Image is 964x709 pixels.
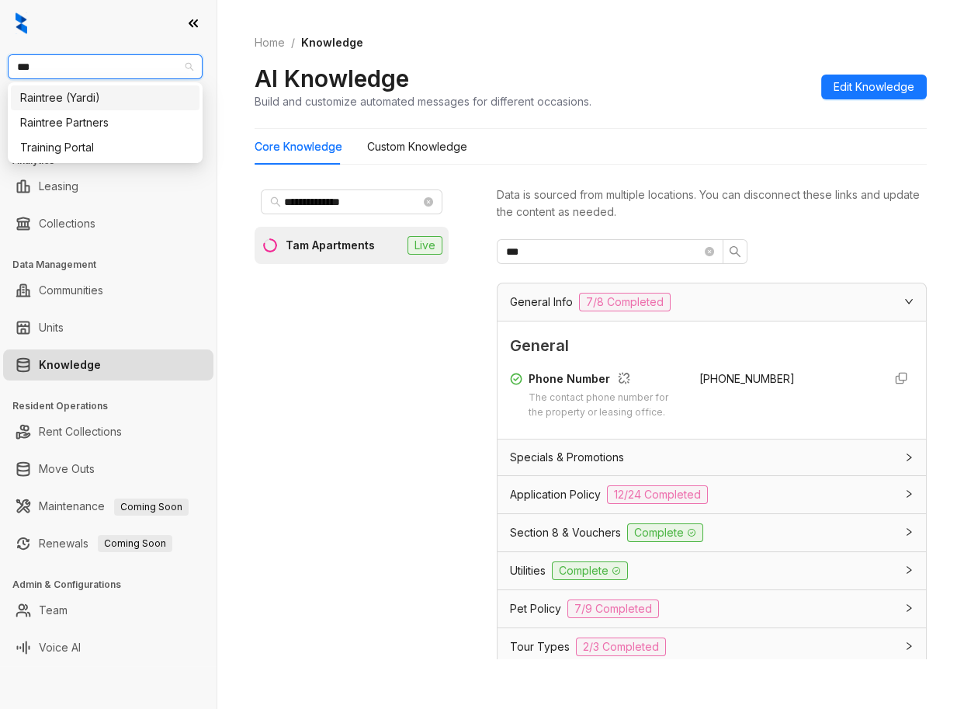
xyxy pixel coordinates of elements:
div: Section 8 & VouchersComplete [498,514,926,551]
div: The contact phone number for the property or leasing office. [529,391,681,420]
span: 2/3 Completed [576,638,666,656]
span: collapsed [904,565,914,575]
a: Voice AI [39,632,81,663]
div: Raintree Partners [20,114,190,131]
span: Coming Soon [114,499,189,516]
img: logo [16,12,27,34]
a: Collections [39,208,95,239]
span: Utilities [510,562,546,579]
div: Training Portal [11,135,199,160]
div: Data is sourced from multiple locations. You can disconnect these links and update the content as... [497,186,927,221]
div: Tour Types2/3 Completed [498,628,926,666]
div: Training Portal [20,139,190,156]
div: General Info7/8 Completed [498,283,926,321]
span: Live [407,236,442,255]
li: Knowledge [3,349,213,381]
a: Knowledge [39,349,101,381]
div: Raintree Partners [11,110,199,135]
span: close-circle [705,247,714,256]
span: Complete [627,523,703,542]
span: Edit Knowledge [834,78,914,96]
li: Leads [3,104,213,135]
span: collapsed [904,603,914,613]
span: General [510,334,914,358]
li: Leasing [3,171,213,202]
li: Collections [3,208,213,239]
span: 12/24 Completed [607,485,708,504]
span: expanded [904,297,914,306]
div: UtilitiesComplete [498,552,926,589]
span: Coming Soon [98,535,172,552]
h3: Admin & Configurations [12,578,217,592]
h3: Resident Operations [12,399,217,413]
div: Build and customize automated messages for different occasions. [255,93,591,109]
li: Voice AI [3,632,213,663]
span: Application Policy [510,486,601,503]
div: Application Policy12/24 Completed [498,476,926,513]
a: Rent Collections [39,416,122,447]
span: 7/9 Completed [567,600,659,618]
span: close-circle [424,197,433,207]
li: Maintenance [3,491,213,522]
a: Leasing [39,171,78,202]
a: Communities [39,275,103,306]
div: Core Knowledge [255,138,342,155]
li: / [291,34,295,51]
span: Tour Types [510,638,570,655]
li: Move Outs [3,454,213,485]
div: Custom Knowledge [367,138,467,155]
div: Phone Number [529,370,681,391]
h3: Data Management [12,258,217,272]
a: Move Outs [39,454,95,485]
a: Team [39,595,68,626]
li: Renewals [3,528,213,559]
a: Home [251,34,288,51]
div: Specials & Promotions [498,440,926,475]
span: Pet Policy [510,600,561,617]
span: General Info [510,294,573,311]
span: search [729,245,741,258]
div: Raintree (Yardi) [11,85,199,110]
span: collapsed [904,641,914,651]
li: Units [3,312,213,343]
a: Units [39,312,64,343]
span: Complete [552,561,628,580]
li: Communities [3,275,213,306]
h2: AI Knowledge [255,64,409,93]
span: search [270,196,281,207]
span: collapsed [904,453,914,462]
span: [PHONE_NUMBER] [699,372,795,385]
span: Knowledge [301,36,363,49]
li: Team [3,595,213,626]
span: collapsed [904,527,914,537]
div: Pet Policy7/9 Completed [498,590,926,627]
div: Tam Apartments [286,237,375,254]
button: Edit Knowledge [821,75,927,99]
span: collapsed [904,489,914,499]
div: Raintree (Yardi) [20,89,190,106]
span: Section 8 & Vouchers [510,524,621,541]
span: Specials & Promotions [510,449,624,466]
li: Rent Collections [3,416,213,447]
a: RenewalsComing Soon [39,528,172,559]
span: 7/8 Completed [579,293,671,311]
